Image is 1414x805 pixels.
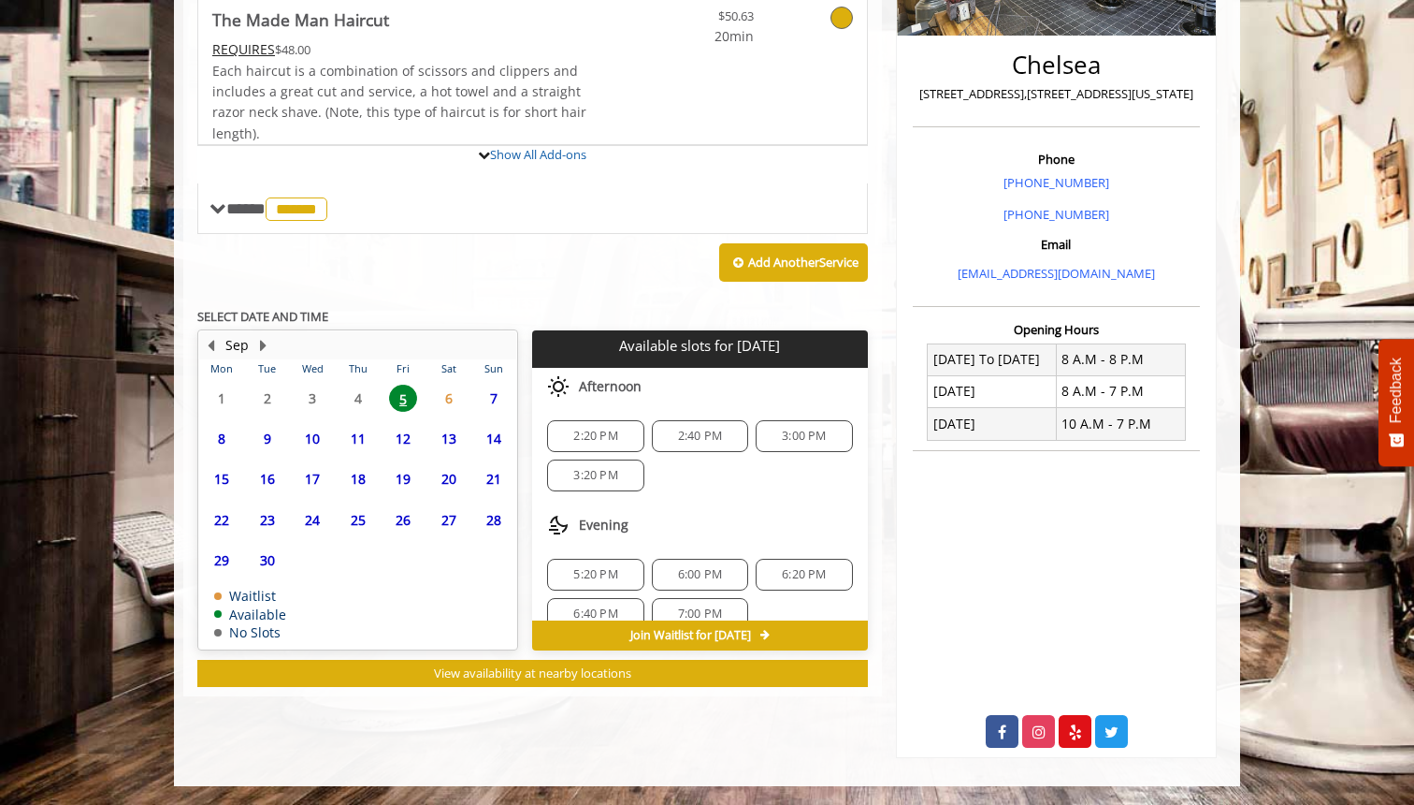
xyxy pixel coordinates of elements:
span: Join Waitlist for [DATE] [630,628,751,643]
span: 7:00 PM [678,607,722,622]
a: [EMAIL_ADDRESS][DOMAIN_NAME] [958,265,1155,282]
span: 21 [480,465,508,492]
td: Select day13 [426,418,470,459]
td: [DATE] To [DATE] [928,344,1057,375]
span: Each haircut is a combination of scissors and clippers and includes a great cut and service, a ho... [212,62,586,142]
div: 7:00 PM [652,598,748,630]
span: 25 [344,506,372,534]
span: 7 [480,385,508,412]
p: [STREET_ADDRESS],[STREET_ADDRESS][US_STATE] [917,84,1195,104]
td: Select day12 [381,418,426,459]
div: 3:00 PM [756,420,852,452]
span: 17 [298,465,326,492]
a: [PHONE_NUMBER] [1003,174,1109,191]
td: Select day17 [290,459,335,499]
span: 6:00 PM [678,567,722,582]
span: View availability at nearby locations [434,665,631,681]
img: afternoon slots [547,375,570,398]
span: 3:00 PM [782,429,826,444]
td: No Slots [214,625,286,639]
td: Select day21 [471,459,517,499]
span: 12 [389,425,417,452]
td: Select day28 [471,500,517,540]
span: Afternoon [579,379,642,394]
a: [PHONE_NUMBER] [1003,206,1109,223]
h3: Email [917,238,1195,251]
span: 2:20 PM [573,429,617,444]
span: 23 [253,506,281,534]
span: 6 [435,385,463,412]
td: Select day30 [244,540,289,580]
div: 6:00 PM [652,559,748,591]
span: 16 [253,465,281,492]
b: The Made Man Haircut [212,7,389,33]
span: 20 [435,465,463,492]
div: The Made Man Haircut Add-onS [197,144,868,146]
th: Sat [426,359,470,378]
td: 8 A.M - 8 P.M [1056,344,1185,375]
div: 5:20 PM [547,559,643,591]
th: Fri [381,359,426,378]
span: 5 [389,385,417,412]
span: 6:40 PM [573,607,617,622]
span: 24 [298,506,326,534]
div: $48.00 [212,39,588,60]
h3: Opening Hours [913,323,1200,336]
span: 13 [435,425,463,452]
button: Sep [225,335,249,356]
td: Select day22 [199,500,244,540]
span: 10 [298,425,326,452]
td: Select day19 [381,459,426,499]
div: 2:20 PM [547,420,643,452]
th: Wed [290,359,335,378]
p: Available slots for [DATE] [540,338,859,354]
td: Select day14 [471,418,517,459]
span: 8 [208,425,236,452]
span: Feedback [1388,358,1405,423]
span: 3:20 PM [573,468,617,483]
span: 26 [389,506,417,534]
span: 20min [643,26,754,47]
td: [DATE] [928,408,1057,440]
span: 18 [344,465,372,492]
span: 15 [208,465,236,492]
td: Select day10 [290,418,335,459]
span: 27 [435,506,463,534]
span: 30 [253,547,281,574]
span: Evening [579,518,628,533]
span: 19 [389,465,417,492]
td: Select day25 [335,500,380,540]
button: Next Month [255,335,270,356]
td: [DATE] [928,375,1057,407]
td: Select day24 [290,500,335,540]
span: 9 [253,425,281,452]
b: Add Another Service [748,254,858,271]
td: Select day23 [244,500,289,540]
td: 10 A.M - 7 P.M [1056,408,1185,440]
h2: Chelsea [917,51,1195,79]
th: Sun [471,359,517,378]
div: 6:20 PM [756,559,852,591]
span: 14 [480,425,508,452]
div: 6:40 PM [547,598,643,630]
span: 6:20 PM [782,567,826,582]
td: Select day29 [199,540,244,580]
span: 5:20 PM [573,567,617,582]
td: Select day8 [199,418,244,459]
h3: Phone [917,153,1195,166]
span: 29 [208,547,236,574]
td: Select day16 [244,459,289,499]
td: Select day6 [426,378,470,418]
span: This service needs some Advance to be paid before we block your appointment [212,40,275,58]
th: Thu [335,359,380,378]
span: 22 [208,506,236,534]
td: Select day20 [426,459,470,499]
td: Select day26 [381,500,426,540]
td: Waitlist [214,589,286,603]
span: 28 [480,506,508,534]
td: Select day7 [471,378,517,418]
td: 8 A.M - 7 P.M [1056,375,1185,407]
img: evening slots [547,514,570,536]
td: Select day11 [335,418,380,459]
